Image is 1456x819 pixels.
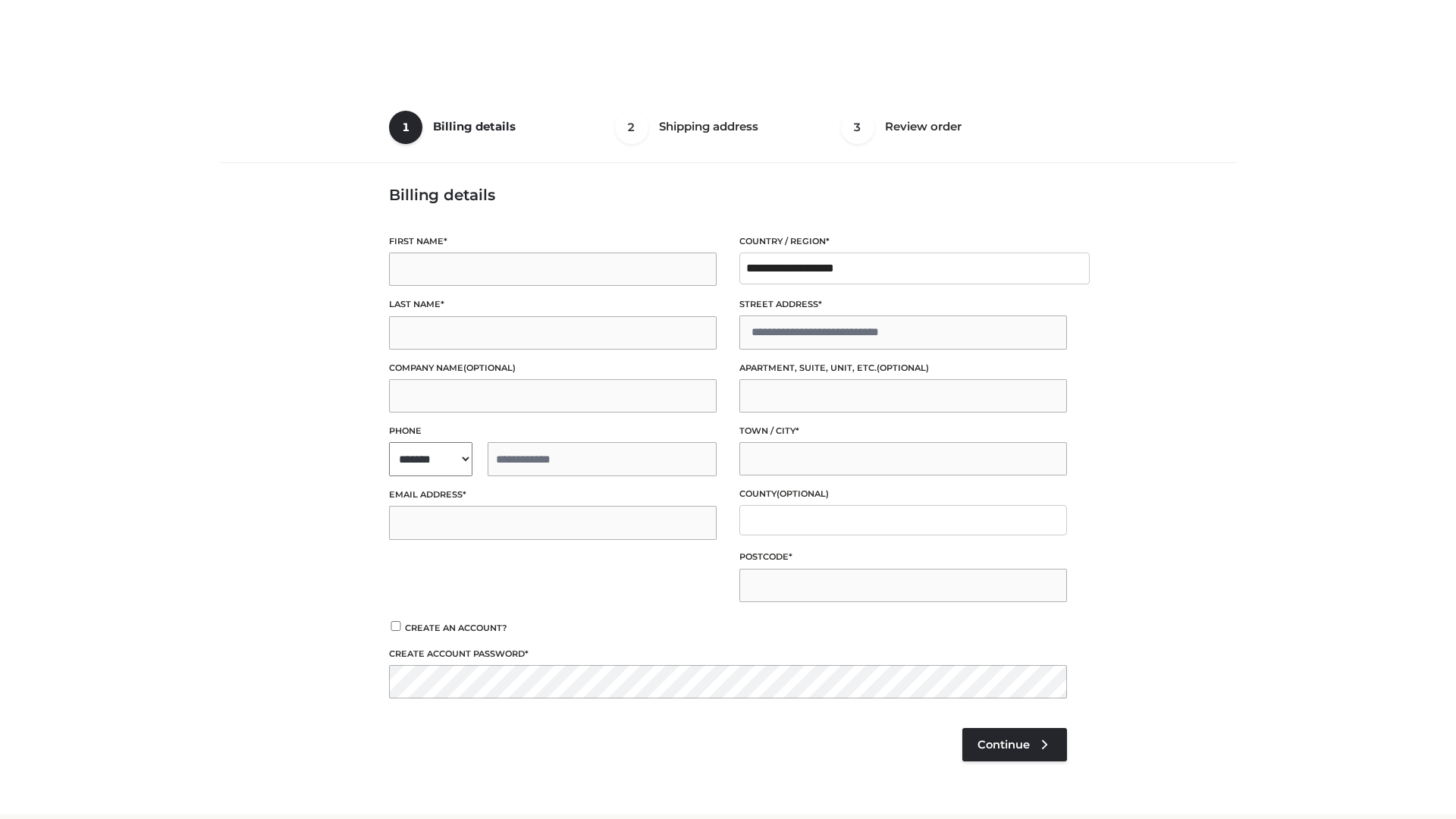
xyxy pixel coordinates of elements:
span: 2 [615,111,648,144]
span: 3 [841,111,874,144]
label: Phone [389,424,717,438]
span: (optional) [777,488,829,499]
label: Email address [389,488,717,502]
input: Create an account? [389,621,403,631]
span: Review order [885,119,962,133]
label: Company name [389,361,717,375]
label: County [739,487,1067,501]
label: First name [389,234,717,249]
label: Street address [739,297,1067,312]
span: (optional) [877,362,929,373]
label: Postcode [739,550,1067,564]
span: (optional) [463,362,516,373]
a: Continue [962,728,1067,761]
label: Apartment, suite, unit, etc. [739,361,1067,375]
label: Create account password [389,647,1067,661]
label: Last name [389,297,717,312]
span: 1 [389,111,422,144]
label: Town / City [739,424,1067,438]
span: Continue [977,738,1030,752]
span: Shipping address [659,119,758,133]
span: Billing details [433,119,516,133]
h3: Billing details [389,186,1067,204]
span: Create an account? [405,623,507,633]
label: Country / Region [739,234,1067,249]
